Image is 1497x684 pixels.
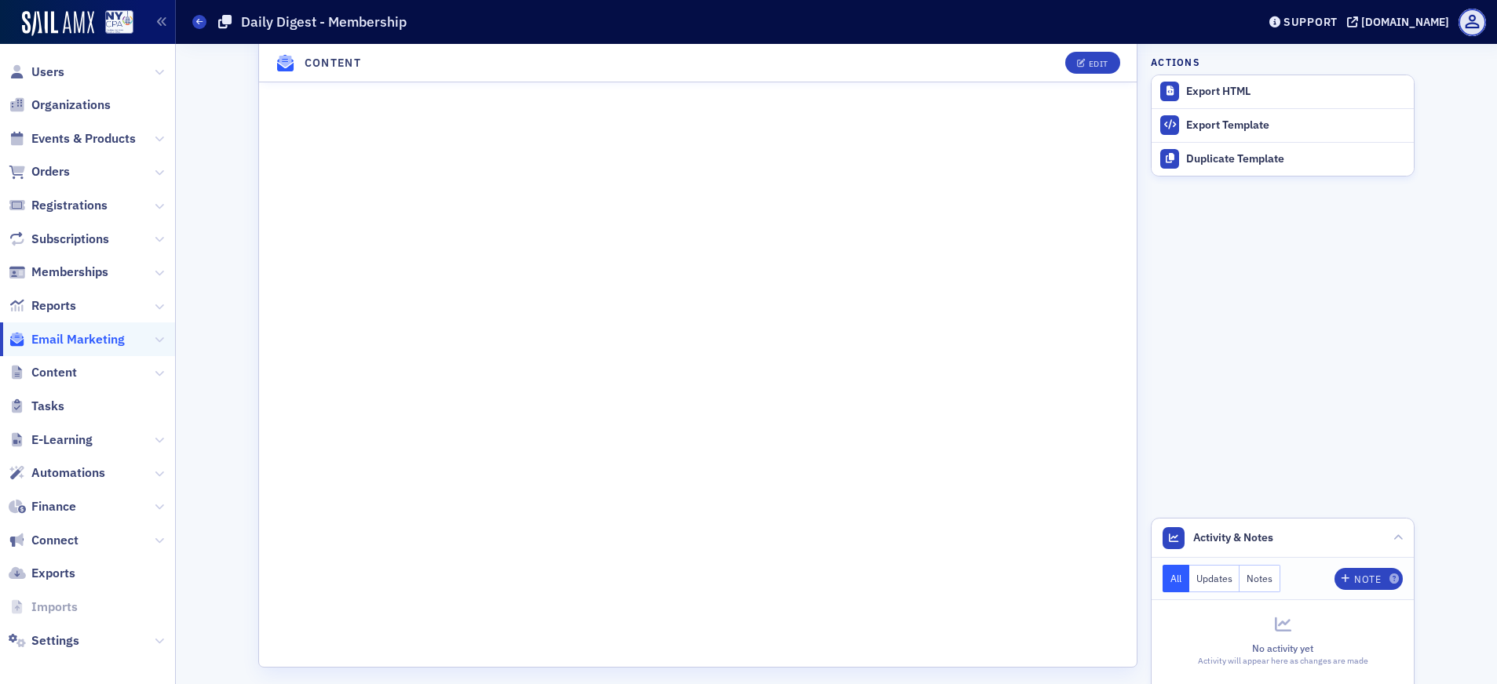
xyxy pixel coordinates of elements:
[9,364,77,381] a: Content
[1347,16,1455,27] button: [DOMAIN_NAME]
[31,598,78,616] span: Imports
[1089,59,1108,67] div: Edit
[31,96,111,114] span: Organizations
[9,598,78,616] a: Imports
[31,264,108,281] span: Memberships
[31,64,64,81] span: Users
[22,11,94,36] img: SailAMX
[1186,118,1406,133] div: Export Template
[9,565,75,582] a: Exports
[9,96,111,114] a: Organizations
[1283,15,1338,29] div: Support
[94,10,133,37] a: View Homepage
[9,331,125,348] a: Email Marketing
[241,13,407,31] h1: Daily Digest - Membership
[1152,108,1414,142] a: Export Template
[9,498,76,515] a: Finance
[1240,565,1280,592] button: Notes
[31,398,64,415] span: Tasks
[1163,565,1189,592] button: All
[31,197,108,214] span: Registrations
[9,431,93,449] a: E-Learning
[1186,152,1406,166] div: Duplicate Template
[1151,55,1199,69] h4: Actions
[1335,568,1403,590] button: Note
[1459,9,1486,36] span: Profile
[1065,52,1119,74] button: Edit
[1163,655,1403,668] div: Activity will appear here as changes are made
[31,464,105,482] span: Automations
[1361,15,1449,29] div: [DOMAIN_NAME]
[31,431,93,449] span: E-Learning
[1152,75,1414,108] a: Export HTML
[31,532,79,549] span: Connect
[9,297,76,315] a: Reports
[9,264,108,281] a: Memberships
[1189,565,1240,592] button: Updates
[1186,85,1406,99] div: Export HTML
[31,163,70,180] span: Orders
[9,197,108,214] a: Registrations
[31,297,76,315] span: Reports
[31,364,77,381] span: Content
[1193,529,1273,546] span: Activity & Notes
[31,231,109,248] span: Subscriptions
[9,64,64,81] a: Users
[31,130,136,147] span: Events & Products
[9,163,70,180] a: Orders
[1152,142,1414,176] a: Duplicate Template
[1163,641,1403,655] div: No activity yet
[31,632,79,649] span: Settings
[9,130,136,147] a: Events & Products
[31,331,125,348] span: Email Marketing
[9,231,109,248] a: Subscriptions
[31,565,75,582] span: Exports
[105,10,133,35] img: SailAMX
[31,498,76,515] span: Finance
[9,464,105,482] a: Automations
[9,632,79,649] a: Settings
[305,55,362,71] h4: Content
[9,532,79,549] a: Connect
[1354,575,1381,584] div: Note
[9,398,64,415] a: Tasks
